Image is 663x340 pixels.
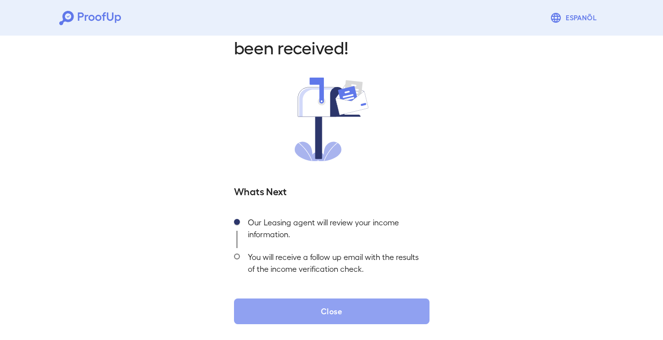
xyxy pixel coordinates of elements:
[240,248,429,283] div: You will receive a follow up email with the results of the income verification check.
[234,14,429,58] h2: Your Income info has been received!
[546,8,604,28] button: Espanõl
[240,213,429,248] div: Our Leasing agent will review your income information.
[295,78,369,161] img: received.svg
[234,184,429,198] h5: Whats Next
[234,298,429,324] button: Close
